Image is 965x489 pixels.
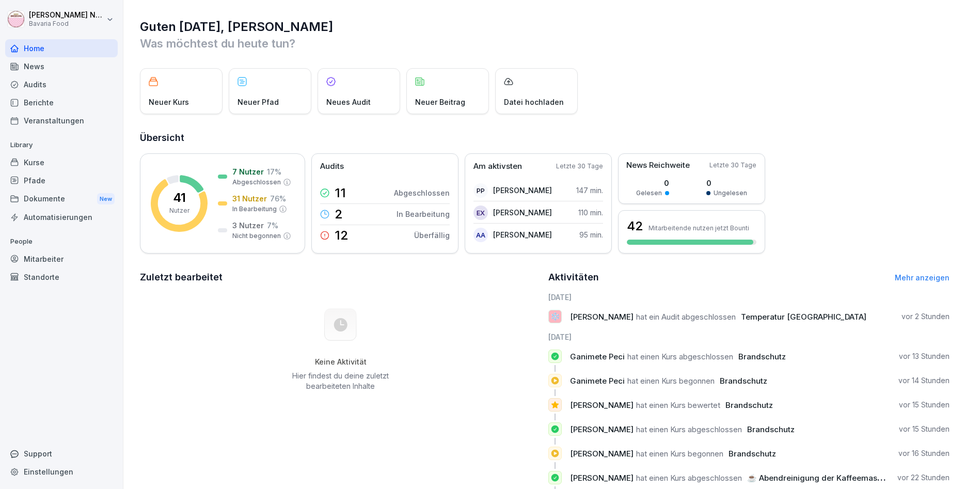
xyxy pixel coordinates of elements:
[232,166,264,177] p: 7 Nutzer
[473,161,522,172] p: Am aktivsten
[548,292,950,303] h6: [DATE]
[579,229,603,240] p: 95 min.
[173,192,186,204] p: 41
[5,190,118,209] div: Dokumente
[169,206,189,215] p: Nutzer
[232,231,281,241] p: Nicht begonnen
[232,178,281,187] p: Abgeschlossen
[5,268,118,286] a: Standorte
[899,400,950,410] p: vor 15 Stunden
[5,463,118,481] a: Einstellungen
[335,187,346,199] p: 11
[709,161,756,170] p: Letzte 30 Tage
[548,270,599,285] h2: Aktivitäten
[706,178,747,188] p: 0
[414,230,450,241] p: Überfällig
[493,185,552,196] p: [PERSON_NAME]
[5,171,118,190] a: Pfade
[627,352,733,361] span: hat einen Kurs abgeschlossen
[5,208,118,226] a: Automatisierungen
[895,273,950,282] a: Mehr anzeigen
[289,357,393,367] h5: Keine Aktivität
[648,224,749,232] p: Mitarbeitende nutzen jetzt Bounti
[741,312,866,322] span: Temperatur [GEOGRAPHIC_DATA]
[578,207,603,218] p: 110 min.
[5,93,118,112] a: Berichte
[550,309,560,324] p: ❄️
[636,188,662,198] p: Gelesen
[415,97,465,107] p: Neuer Beitrag
[335,208,343,220] p: 2
[493,229,552,240] p: [PERSON_NAME]
[5,57,118,75] div: News
[714,188,747,198] p: Ungelesen
[548,332,950,342] h6: [DATE]
[5,190,118,209] a: DokumenteNew
[570,473,634,483] span: [PERSON_NAME]
[5,250,118,268] a: Mitarbeiter
[289,371,393,391] p: Hier findest du deine zuletzt bearbeiteten Inhalte
[576,185,603,196] p: 147 min.
[493,207,552,218] p: [PERSON_NAME]
[570,376,625,386] span: Ganimete Peci
[232,204,277,214] p: In Bearbeitung
[140,35,950,52] p: Was möchtest du heute tun?
[473,183,488,198] div: PP
[899,351,950,361] p: vor 13 Stunden
[897,472,950,483] p: vor 22 Stunden
[636,473,742,483] span: hat einen Kurs abgeschlossen
[473,206,488,220] div: EX
[556,162,603,171] p: Letzte 30 Tage
[97,193,115,205] div: New
[899,424,950,434] p: vor 15 Stunden
[5,153,118,171] a: Kurse
[5,445,118,463] div: Support
[627,376,715,386] span: hat einen Kurs begonnen
[140,270,541,285] h2: Zuletzt bearbeitet
[140,131,950,145] h2: Übersicht
[729,449,776,459] span: Brandschutz
[5,137,118,153] p: Library
[747,424,795,434] span: Brandschutz
[5,112,118,130] a: Veranstaltungen
[570,449,634,459] span: [PERSON_NAME]
[140,19,950,35] h1: Guten [DATE], [PERSON_NAME]
[397,209,450,219] p: In Bearbeitung
[5,75,118,93] a: Audits
[636,424,742,434] span: hat einen Kurs abgeschlossen
[326,97,371,107] p: Neues Audit
[570,312,634,322] span: [PERSON_NAME]
[320,161,344,172] p: Audits
[738,352,786,361] span: Brandschutz
[29,11,104,20] p: [PERSON_NAME] Neurohr
[627,217,643,235] h3: 42
[149,97,189,107] p: Neuer Kurs
[747,473,898,483] span: ☕ Abendreinigung der Kaffeemaschine
[636,312,736,322] span: hat ein Audit abgeschlossen
[626,160,690,171] p: News Reichweite
[720,376,767,386] span: Brandschutz
[335,229,349,242] p: 12
[232,220,264,231] p: 3 Nutzer
[636,449,723,459] span: hat einen Kurs begonnen
[473,228,488,242] div: AA
[898,448,950,459] p: vor 16 Stunden
[570,352,625,361] span: Ganimete Peci
[267,166,281,177] p: 17 %
[5,39,118,57] a: Home
[725,400,773,410] span: Brandschutz
[238,97,279,107] p: Neuer Pfad
[570,400,634,410] span: [PERSON_NAME]
[267,220,278,231] p: 7 %
[570,424,634,434] span: [PERSON_NAME]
